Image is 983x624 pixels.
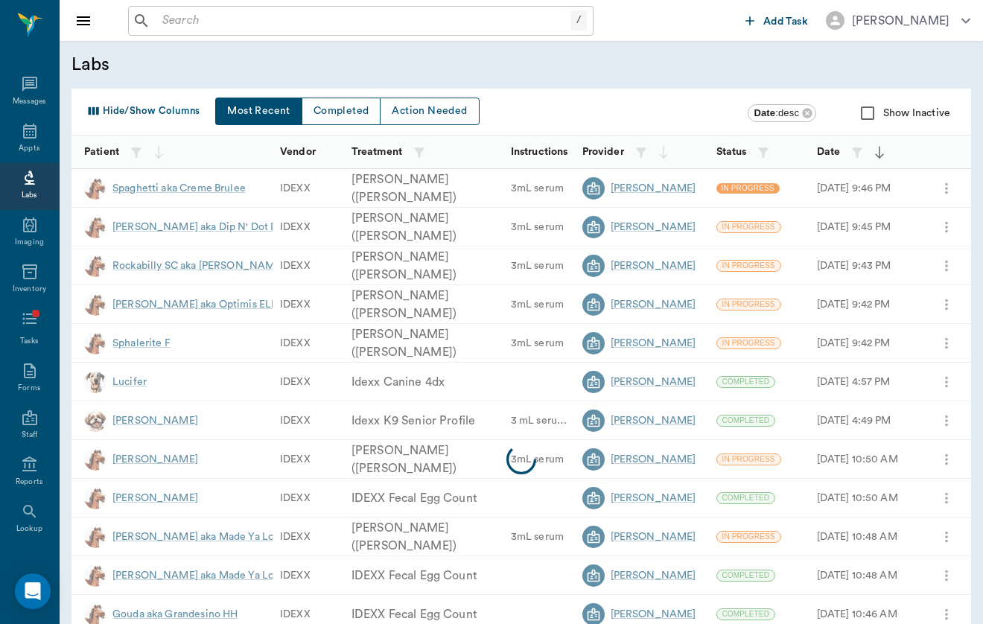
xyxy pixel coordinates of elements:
strong: Instructions [511,147,568,157]
div: Imaging [15,237,44,248]
div: Reports [16,477,43,488]
div: Forms [18,383,40,394]
strong: Status [716,147,747,157]
button: Completed [302,98,381,125]
input: Search [156,10,570,31]
strong: Patient [84,147,119,157]
button: Most Recent [215,98,302,125]
div: Messages [13,96,47,107]
button: [PERSON_NAME] [814,7,982,34]
button: Action Needed [380,98,479,125]
div: Inventory [13,284,46,295]
strong: Provider [582,147,624,157]
strong: Treatment [351,147,402,157]
strong: Vendor [280,147,316,157]
div: Staff [22,430,37,441]
button: Close drawer [69,6,98,36]
div: Date:desc [748,104,816,122]
div: Lookup [16,523,42,535]
b: Date [754,107,775,118]
span: : desc [754,107,799,118]
h5: Labs [71,53,462,77]
div: Labs [22,190,37,201]
button: Add Task [739,7,814,34]
div: Open Intercom Messenger [15,573,51,609]
div: / [570,10,587,31]
div: [PERSON_NAME] [852,12,949,30]
div: quick links button group [215,98,479,125]
button: Select columns [81,98,203,125]
div: Appts [19,143,39,154]
div: Show Inactive [852,98,950,129]
strong: Date [817,147,841,157]
div: Tasks [20,336,39,347]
